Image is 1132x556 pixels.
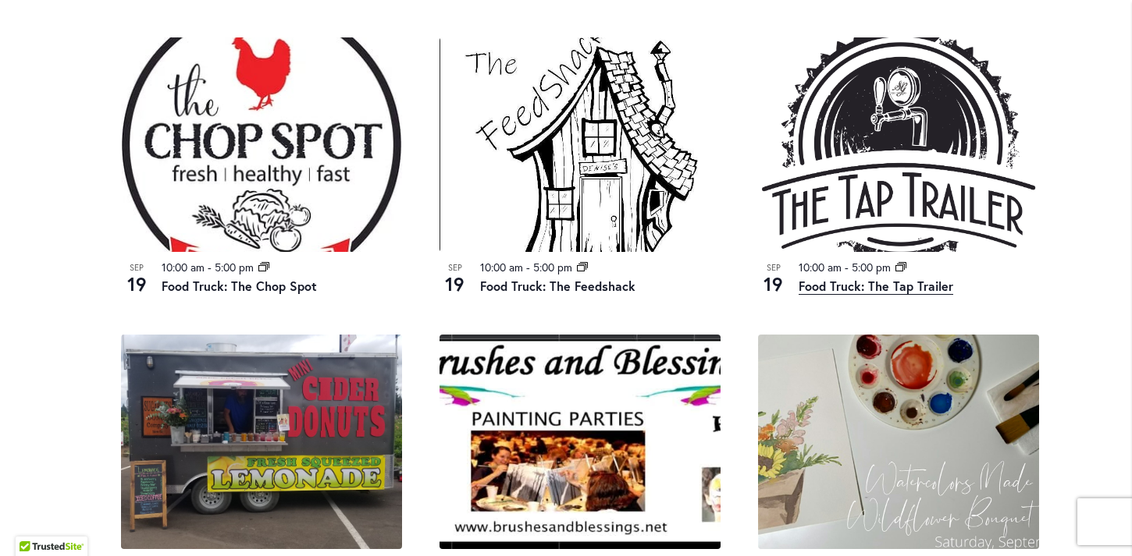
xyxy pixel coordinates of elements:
time: 10:00 am [799,260,842,274]
span: 19 [121,271,152,297]
img: THE CHOP SPOT PDX – Food Truck [121,37,402,252]
iframe: Launch Accessibility Center [12,501,55,544]
span: Sep [440,261,471,274]
img: Food Truck: Sugar Lips Apple Cider Donuts [121,335,402,549]
span: - [845,260,849,274]
a: Food Truck: The Feedshack [480,278,635,294]
span: 19 [758,271,789,297]
span: Sep [121,261,152,274]
img: 25cdfb0fdae5fac2d41c26229c463054 [758,335,1039,549]
time: 5:00 pm [533,260,572,274]
img: The Feedshack [440,37,721,252]
time: 10:00 am [162,260,205,274]
span: 19 [440,271,471,297]
img: Food Truck: The Tap Trailer [758,37,1039,252]
span: - [208,260,212,274]
a: Food Truck: The Chop Spot [162,278,317,294]
time: 10:00 am [480,260,523,274]
time: 5:00 pm [852,260,891,274]
span: - [526,260,530,274]
img: Brushes and Blessings – Face Painting [440,335,721,549]
span: Sep [758,261,789,274]
time: 5:00 pm [215,260,254,274]
a: Food Truck: The Tap Trailer [799,278,953,295]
